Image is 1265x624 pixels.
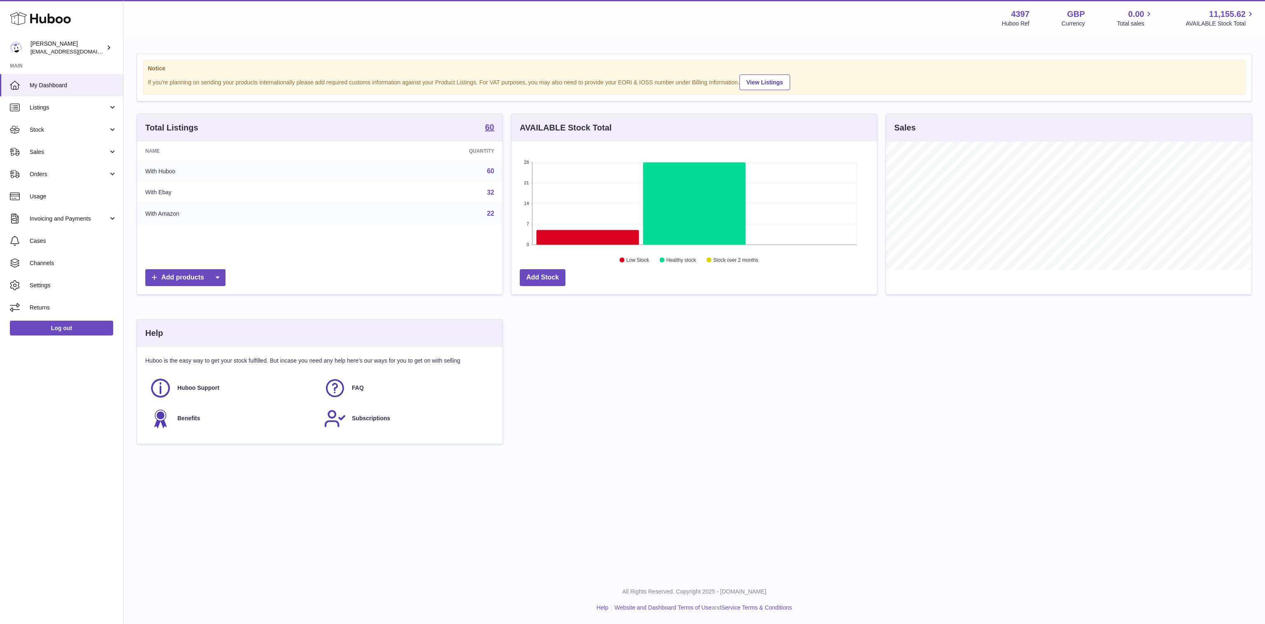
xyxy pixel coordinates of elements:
[337,142,502,161] th: Quantity
[30,282,117,289] span: Settings
[612,604,792,612] li: and
[145,328,163,339] h3: Help
[524,201,529,206] text: 14
[614,604,712,611] a: Website and Dashboard Terms of Use
[137,203,337,224] td: With Amazon
[30,81,117,89] span: My Dashboard
[145,122,198,133] h3: Total Listings
[894,122,916,133] h3: Sales
[1002,20,1030,28] div: Huboo Ref
[1062,20,1085,28] div: Currency
[485,123,494,133] a: 60
[597,604,609,611] a: Help
[524,160,529,165] text: 28
[30,170,108,178] span: Orders
[526,242,529,247] text: 0
[149,377,316,399] a: Huboo Support
[526,221,529,226] text: 7
[130,588,1258,596] p: All Rights Reserved. Copyright 2025 - [DOMAIN_NAME]
[666,257,696,263] text: Healthy stock
[1186,20,1255,28] span: AVAILABLE Stock Total
[713,257,758,263] text: Stock over 2 months
[324,377,490,399] a: FAQ
[352,414,390,422] span: Subscriptions
[1067,9,1085,20] strong: GBP
[148,65,1241,72] strong: Notice
[30,48,121,55] span: [EMAIL_ADDRESS][DOMAIN_NAME]
[626,257,649,263] text: Low Stock
[30,215,108,223] span: Invoicing and Payments
[721,604,792,611] a: Service Terms & Conditions
[10,321,113,335] a: Log out
[145,357,494,365] p: Huboo is the easy way to get your stock fulfilled. But incase you need any help here's our ways f...
[1117,20,1153,28] span: Total sales
[524,180,529,185] text: 21
[487,189,494,196] a: 32
[177,414,200,422] span: Benefits
[145,269,226,286] a: Add products
[487,210,494,217] a: 22
[520,269,565,286] a: Add Stock
[1186,9,1255,28] a: 11,155.62 AVAILABLE Stock Total
[137,182,337,203] td: With Ebay
[137,161,337,182] td: With Huboo
[1117,9,1153,28] a: 0.00 Total sales
[30,193,117,200] span: Usage
[739,75,790,90] a: View Listings
[177,384,219,392] span: Huboo Support
[520,122,612,133] h3: AVAILABLE Stock Total
[30,148,108,156] span: Sales
[1011,9,1030,20] strong: 4397
[30,304,117,312] span: Returns
[148,73,1241,90] div: If you're planning on sending your products internationally please add required customs informati...
[137,142,337,161] th: Name
[149,407,316,430] a: Benefits
[487,168,494,175] a: 60
[30,259,117,267] span: Channels
[30,237,117,245] span: Cases
[1209,9,1246,20] span: 11,155.62
[352,384,364,392] span: FAQ
[30,126,108,134] span: Stock
[10,42,22,54] img: drumnnbass@gmail.com
[485,123,494,131] strong: 60
[1128,9,1144,20] span: 0.00
[324,407,490,430] a: Subscriptions
[30,104,108,112] span: Listings
[30,40,105,56] div: [PERSON_NAME]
